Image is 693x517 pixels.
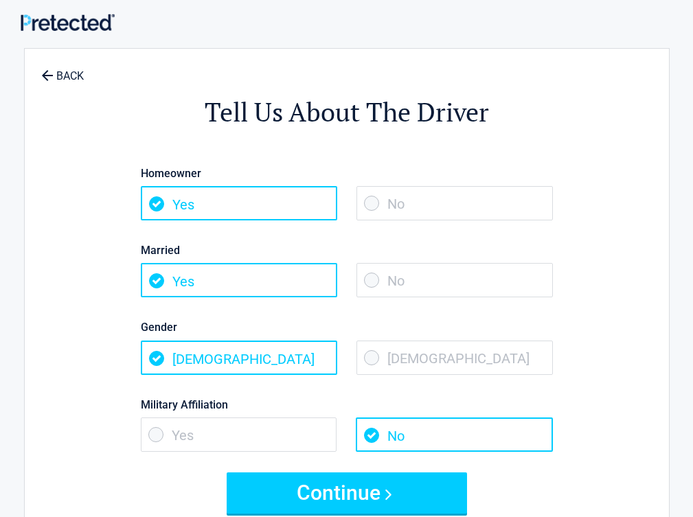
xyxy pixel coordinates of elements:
span: No [356,186,553,220]
a: BACK [38,58,87,82]
label: Military Affiliation [141,395,553,414]
button: Continue [227,472,467,514]
label: Homeowner [141,164,553,183]
label: Gender [141,318,553,336]
img: Main Logo [21,14,115,31]
span: [DEMOGRAPHIC_DATA] [141,341,337,375]
span: Yes [141,417,337,452]
label: Married [141,241,553,260]
span: No [356,417,552,452]
span: No [356,263,553,297]
span: Yes [141,186,337,220]
span: [DEMOGRAPHIC_DATA] [356,341,553,375]
span: Yes [141,263,337,297]
h2: Tell Us About The Driver [100,95,593,130]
